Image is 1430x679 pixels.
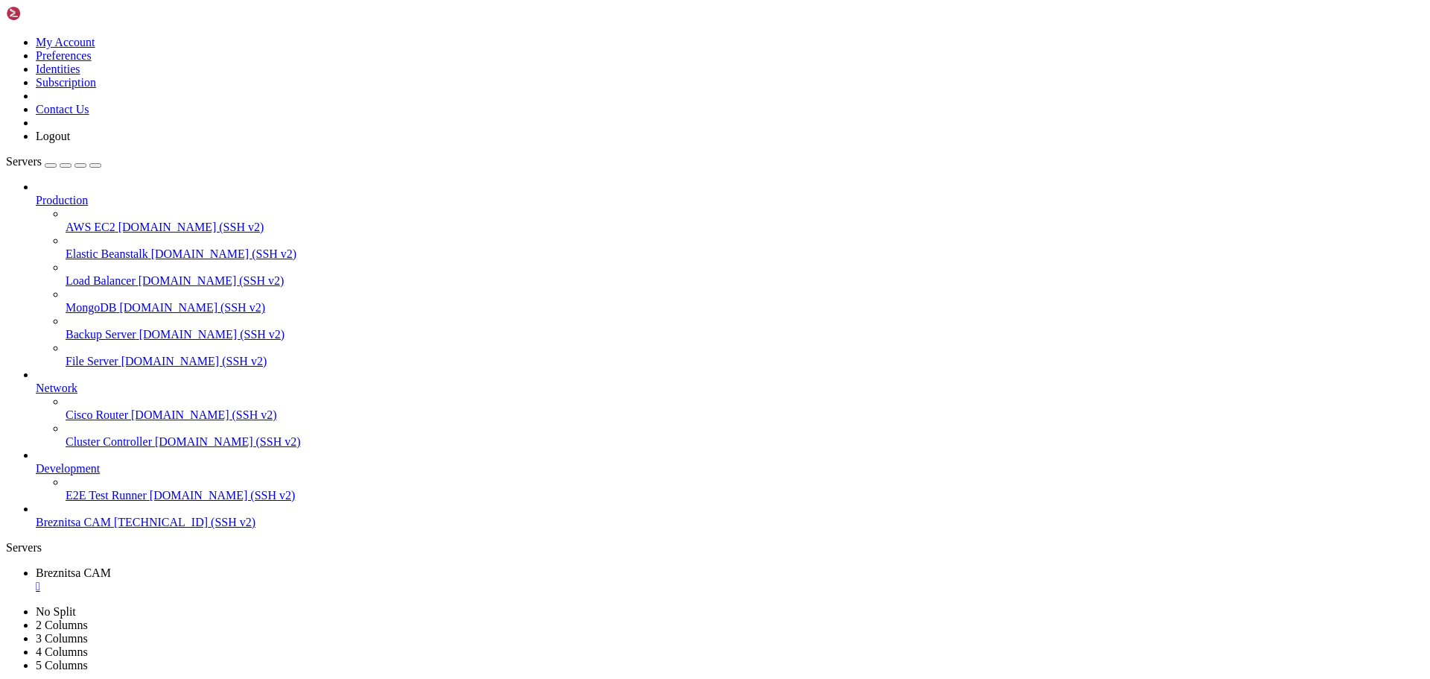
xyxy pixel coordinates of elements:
li: Cisco Router [DOMAIN_NAME] (SSH v2) [66,395,1424,422]
a: 5 Columns [36,659,88,672]
span: [DOMAIN_NAME] (SSH v2) [131,408,277,421]
li: Elastic Beanstalk [DOMAIN_NAME] (SSH v2) [66,234,1424,261]
a: Network [36,382,1424,395]
li: AWS EC2 [DOMAIN_NAME] (SSH v2) [66,207,1424,234]
span: [DOMAIN_NAME] (SSH v2) [155,435,301,448]
li: E2E Test Runner [DOMAIN_NAME] (SSH v2) [66,476,1424,502]
span: Cisco Router [66,408,128,421]
span: Development [36,462,100,475]
a: 4 Columns [36,645,88,658]
span: Elastic Beanstalk [66,247,148,260]
span: [TECHNICAL_ID] (SSH v2) [114,516,255,528]
span: MongoDB [66,301,116,314]
a: Contact Us [36,103,89,116]
span: Breznitsa CAM [36,566,111,579]
li: Cluster Controller [DOMAIN_NAME] (SSH v2) [66,422,1424,449]
li: Backup Server [DOMAIN_NAME] (SSH v2) [66,315,1424,341]
span: [DOMAIN_NAME] (SSH v2) [139,274,285,287]
span: [DOMAIN_NAME] (SSH v2) [139,328,285,341]
a: AWS EC2 [DOMAIN_NAME] (SSH v2) [66,221,1424,234]
a: Servers [6,155,101,168]
li: Development [36,449,1424,502]
a: Logout [36,130,70,142]
span: Backup Server [66,328,136,341]
a:  [36,580,1424,593]
a: 3 Columns [36,632,88,645]
li: Load Balancer [DOMAIN_NAME] (SSH v2) [66,261,1424,288]
a: My Account [36,36,95,48]
div: Servers [6,541,1424,555]
li: File Server [DOMAIN_NAME] (SSH v2) [66,341,1424,368]
img: Shellngn [6,6,92,21]
a: MongoDB [DOMAIN_NAME] (SSH v2) [66,301,1424,315]
span: Cluster Controller [66,435,152,448]
a: Identities [36,63,80,75]
a: Preferences [36,49,92,62]
li: Production [36,180,1424,368]
a: Cisco Router [DOMAIN_NAME] (SSH v2) [66,408,1424,422]
a: Elastic Beanstalk [DOMAIN_NAME] (SSH v2) [66,247,1424,261]
a: Backup Server [DOMAIN_NAME] (SSH v2) [66,328,1424,341]
a: Cluster Controller [DOMAIN_NAME] (SSH v2) [66,435,1424,449]
span: [DOMAIN_NAME] (SSH v2) [150,489,296,502]
li: Network [36,368,1424,449]
span: Servers [6,155,42,168]
a: Breznitsa CAM [TECHNICAL_ID] (SSH v2) [36,516,1424,529]
span: Production [36,194,88,206]
li: Breznitsa CAM [TECHNICAL_ID] (SSH v2) [36,502,1424,529]
span: Load Balancer [66,274,136,287]
span: AWS EC2 [66,221,115,233]
span: Breznitsa CAM [36,516,111,528]
a: Subscription [36,76,96,89]
span: [DOMAIN_NAME] (SSH v2) [151,247,297,260]
a: Production [36,194,1424,207]
span: E2E Test Runner [66,489,147,502]
a: E2E Test Runner [DOMAIN_NAME] (SSH v2) [66,489,1424,502]
span: File Server [66,355,118,367]
span: Network [36,382,77,394]
span: [DOMAIN_NAME] (SSH v2) [119,301,265,314]
a: Load Balancer [DOMAIN_NAME] (SSH v2) [66,274,1424,288]
a: 2 Columns [36,619,88,631]
a: No Split [36,605,76,618]
a: File Server [DOMAIN_NAME] (SSH v2) [66,355,1424,368]
span: [DOMAIN_NAME] (SSH v2) [121,355,267,367]
li: MongoDB [DOMAIN_NAME] (SSH v2) [66,288,1424,315]
span: [DOMAIN_NAME] (SSH v2) [118,221,264,233]
a: Development [36,462,1424,476]
a: Breznitsa CAM [36,566,1424,593]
